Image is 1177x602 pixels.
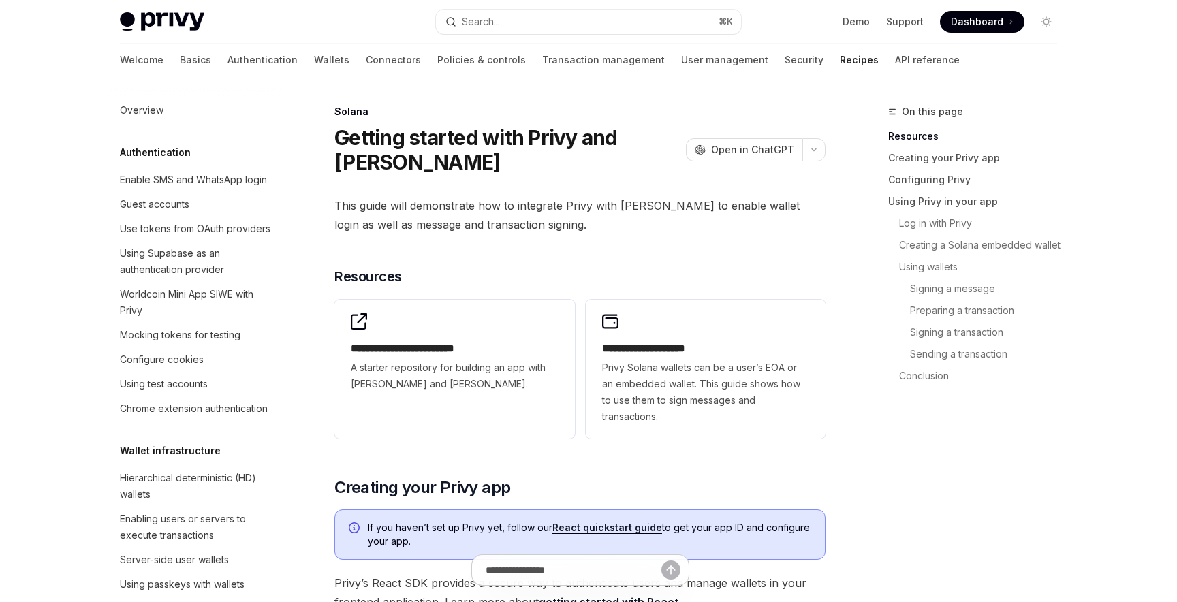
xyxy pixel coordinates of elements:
span: Dashboard [951,15,1003,29]
div: Mocking tokens for testing [120,327,240,343]
input: Ask a question... [486,555,661,585]
h5: Authentication [120,144,191,161]
span: A starter repository for building an app with [PERSON_NAME] and [PERSON_NAME]. [351,360,558,392]
a: Using Privy in your app [888,191,1068,212]
a: Configure cookies [109,347,283,372]
div: Guest accounts [120,196,189,212]
a: Basics [180,44,211,76]
span: Privy Solana wallets can be a user’s EOA or an embedded wallet. This guide shows how to use them ... [602,360,809,425]
h5: Wallet infrastructure [120,443,221,459]
a: Mocking tokens for testing [109,323,283,347]
button: Open in ChatGPT [686,138,802,161]
div: Configure cookies [120,351,204,368]
a: **** **** **** *****Privy Solana wallets can be a user’s EOA or an embedded wallet. This guide sh... [586,300,826,439]
a: Using test accounts [109,372,283,396]
a: Recipes [840,44,879,76]
a: Wallets [314,44,349,76]
a: Policies & controls [437,44,526,76]
span: On this page [902,104,963,120]
a: Security [785,44,823,76]
div: Search... [462,14,500,30]
a: Overview [109,98,283,123]
a: Signing a transaction [888,321,1068,343]
a: Transaction management [542,44,665,76]
a: Authentication [227,44,298,76]
span: Creating your Privy app [334,477,510,498]
a: Support [886,15,924,29]
a: Signing a message [888,278,1068,300]
a: User management [681,44,768,76]
div: Use tokens from OAuth providers [120,221,270,237]
a: Use tokens from OAuth providers [109,217,283,241]
a: Creating your Privy app [888,147,1068,169]
a: Creating a Solana embedded wallet [888,234,1068,256]
span: This guide will demonstrate how to integrate Privy with [PERSON_NAME] to enable wallet login as w... [334,196,826,234]
div: Solana [334,105,826,118]
a: Hierarchical deterministic (HD) wallets [109,466,283,507]
a: Configuring Privy [888,169,1068,191]
a: Enabling users or servers to execute transactions [109,507,283,548]
button: Open search [436,10,741,34]
button: Send message [661,560,680,580]
a: Guest accounts [109,192,283,217]
a: Using passkeys with wallets [109,572,283,597]
a: API reference [895,44,960,76]
a: Server-side user wallets [109,548,283,572]
a: Conclusion [888,365,1068,387]
a: Demo [843,15,870,29]
a: Worldcoin Mini App SIWE with Privy [109,282,283,323]
a: Chrome extension authentication [109,396,283,421]
h1: Getting started with Privy and [PERSON_NAME] [334,125,680,174]
div: Using test accounts [120,376,208,392]
div: Worldcoin Mini App SIWE with Privy [120,286,275,319]
a: Resources [888,125,1068,147]
a: Using Supabase as an authentication provider [109,241,283,282]
div: Enabling users or servers to execute transactions [120,511,275,543]
a: React quickstart guide [552,522,662,534]
div: Using Supabase as an authentication provider [120,245,275,278]
div: Chrome extension authentication [120,400,268,417]
div: Enable SMS and WhatsApp login [120,172,267,188]
button: Toggle dark mode [1035,11,1057,33]
span: If you haven’t set up Privy yet, follow our to get your app ID and configure your app. [368,521,811,548]
a: Enable SMS and WhatsApp login [109,168,283,192]
svg: Info [349,522,362,536]
div: Server-side user wallets [120,552,229,568]
a: Using wallets [888,256,1068,278]
span: ⌘ K [719,16,733,27]
img: light logo [120,12,204,31]
div: Hierarchical deterministic (HD) wallets [120,470,275,503]
span: Open in ChatGPT [711,143,794,157]
a: Preparing a transaction [888,300,1068,321]
div: Overview [120,102,163,118]
a: Welcome [120,44,163,76]
div: Using passkeys with wallets [120,576,245,592]
a: Sending a transaction [888,343,1068,365]
span: Resources [334,267,402,286]
a: Dashboard [940,11,1024,33]
a: Log in with Privy [888,212,1068,234]
a: Connectors [366,44,421,76]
